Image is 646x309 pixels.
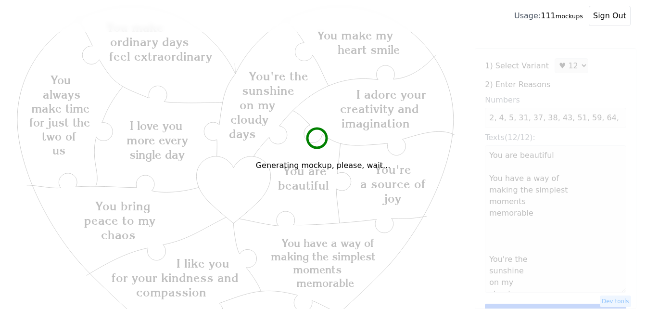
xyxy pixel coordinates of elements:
[514,10,583,22] div: 111
[514,11,541,20] span: Usage:
[556,13,583,20] small: mockups
[256,160,391,171] h6: Generating mockup, please, wait...
[589,6,631,26] button: Sign Out
[600,296,631,307] button: Dev tools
